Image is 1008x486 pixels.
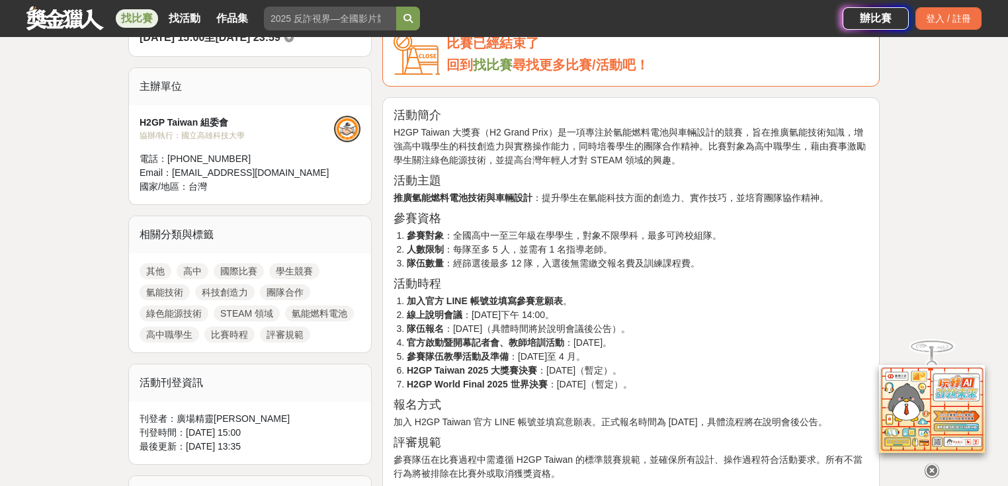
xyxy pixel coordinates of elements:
strong: 推廣氫能燃料電池技術與車輛設計 [394,192,532,203]
a: 評審規範 [260,327,310,343]
li: ：[DATE]下午 14:00。 [407,308,868,322]
strong: 官方啟動暨開幕記者會、教師培訓活動 [407,337,564,348]
span: 國家/地區： [140,181,189,192]
div: 活動刊登資訊 [129,364,371,401]
div: 刊登者： 廣場精靈[PERSON_NAME] [140,412,360,426]
div: 刊登時間： [DATE] 15:00 [140,426,360,440]
h3: 報名方式 [394,398,868,412]
a: 比賽時程 [204,327,255,343]
li: ：[DATE]（具體時間將於說明會議後公告）。 [407,322,868,336]
div: Email： [EMAIL_ADDRESS][DOMAIN_NAME] [140,166,334,180]
strong: 參賽對象 [407,230,444,241]
a: 高中職學生 [140,327,199,343]
li: ：[DATE]至 4 月。 [407,350,868,364]
a: 辦比賽 [843,7,909,30]
p: 參賽隊伍在比賽過程中需遵循 H2GP Taiwan 的標準競賽規範，並確保所有設計、操作過程符合活動要求。所有不當行為將被排除在比賽外或取消獲獎資格。 [394,453,868,481]
a: 找比賽 [473,58,513,72]
h3: 活動簡介 [394,108,868,122]
strong: 人數限制 [407,244,444,255]
li: ：全國高中一至三年級在學學生，對象不限學科，最多可跨校組隊。 [407,229,868,243]
div: 電話： [PHONE_NUMBER] [140,152,334,166]
a: 找活動 [163,9,206,28]
li: ：[DATE]（暫定）。 [407,378,868,391]
span: 至 [204,32,215,43]
span: [DATE] 15:00 [140,32,204,43]
h3: 參賽資格 [394,212,868,225]
input: 2025 反詐視界—全國影片競賽 [264,7,396,30]
a: 團隊合作 [260,284,310,300]
li: ：[DATE]。 [407,336,868,350]
div: H2GP Taiwan 組委會 [140,116,334,130]
a: 綠色能源技術 [140,305,208,321]
a: 氫能燃料電池 [285,305,354,321]
a: 其他 [140,263,171,279]
li: ：每隊至多 5 人，並需有 1 名指導老師。 [407,243,868,257]
strong: 隊伍報名 [407,323,444,334]
div: 相關分類與標籤 [129,216,371,253]
span: [DATE] 23:59 [215,32,280,43]
a: 國際比賽 [214,263,264,279]
strong: H2GP Taiwan 2025 大獎賽決賽 [407,365,537,376]
h3: 活動主題 [394,174,868,188]
strong: 加入官方 LINE 帳號並填寫參賽意願表 [407,296,563,306]
div: 比賽已經結束了 [446,32,868,54]
a: 學生競賽 [269,263,319,279]
p: ：提升學生在氫能科技方面的創造力、實作技巧，並培育團隊協作精神。 [394,191,868,205]
a: 作品集 [211,9,253,28]
div: 協辦/執行： 國立高雄科技大學 [140,130,334,142]
li: 。 [407,294,868,308]
li: ：經篩選後最多 12 隊，入選後無需繳交報名費及訓練課程費。 [407,257,868,270]
div: 最後更新： [DATE] 13:35 [140,440,360,454]
span: 台灣 [189,181,207,192]
a: 氫能技術 [140,284,190,300]
a: 高中 [177,263,208,279]
strong: 線上說明會議 [407,309,462,320]
h3: 評審規範 [394,436,868,450]
p: 加入 H2GP Taiwan 官方 LINE 帳號並填寫意願表。正式報名時間為 [DATE]，具體流程將在說明會後公告。 [394,415,868,429]
li: ：[DATE]（暫定）。 [407,364,868,378]
span: 回到 [446,58,473,72]
span: 尋找更多比賽/活動吧！ [513,58,649,72]
strong: 隊伍數量 [407,258,444,268]
div: 登入 / 註冊 [915,7,982,30]
img: Icon [394,32,440,75]
img: d2146d9a-e6f6-4337-9592-8cefde37ba6b.png [879,365,985,453]
p: H2GP Taiwan 大獎賽（H2 Grand Prix）是一項專注於氫能燃料電池與車輛設計的競賽，旨在推廣氫能技術知識，增強高中職學生的科技創造力與實務操作能力，同時培養學生的團隊合作精神。... [394,126,868,167]
strong: H2GP World Final 2025 世界決賽 [407,379,548,389]
a: 找比賽 [116,9,158,28]
a: 科技創造力 [195,284,255,300]
strong: 參賽隊伍教學活動及準備 [407,351,509,362]
h3: 活動時程 [394,277,868,291]
div: 主辦單位 [129,68,371,105]
a: STEAM 領域 [214,305,280,321]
